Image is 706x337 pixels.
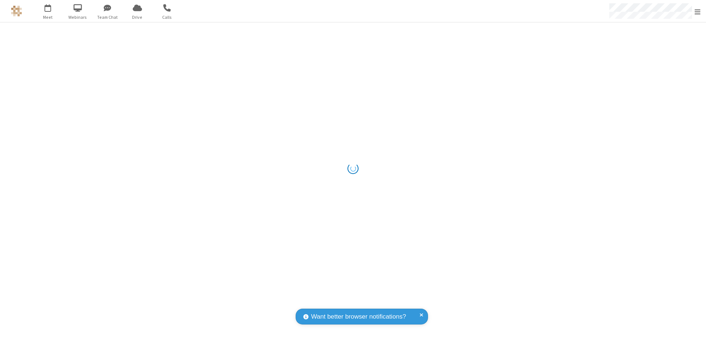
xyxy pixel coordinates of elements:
[34,14,62,21] span: Meet
[153,14,181,21] span: Calls
[11,6,22,17] img: QA Selenium DO NOT DELETE OR CHANGE
[124,14,151,21] span: Drive
[94,14,121,21] span: Team Chat
[311,312,406,322] span: Want better browser notifications?
[64,14,92,21] span: Webinars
